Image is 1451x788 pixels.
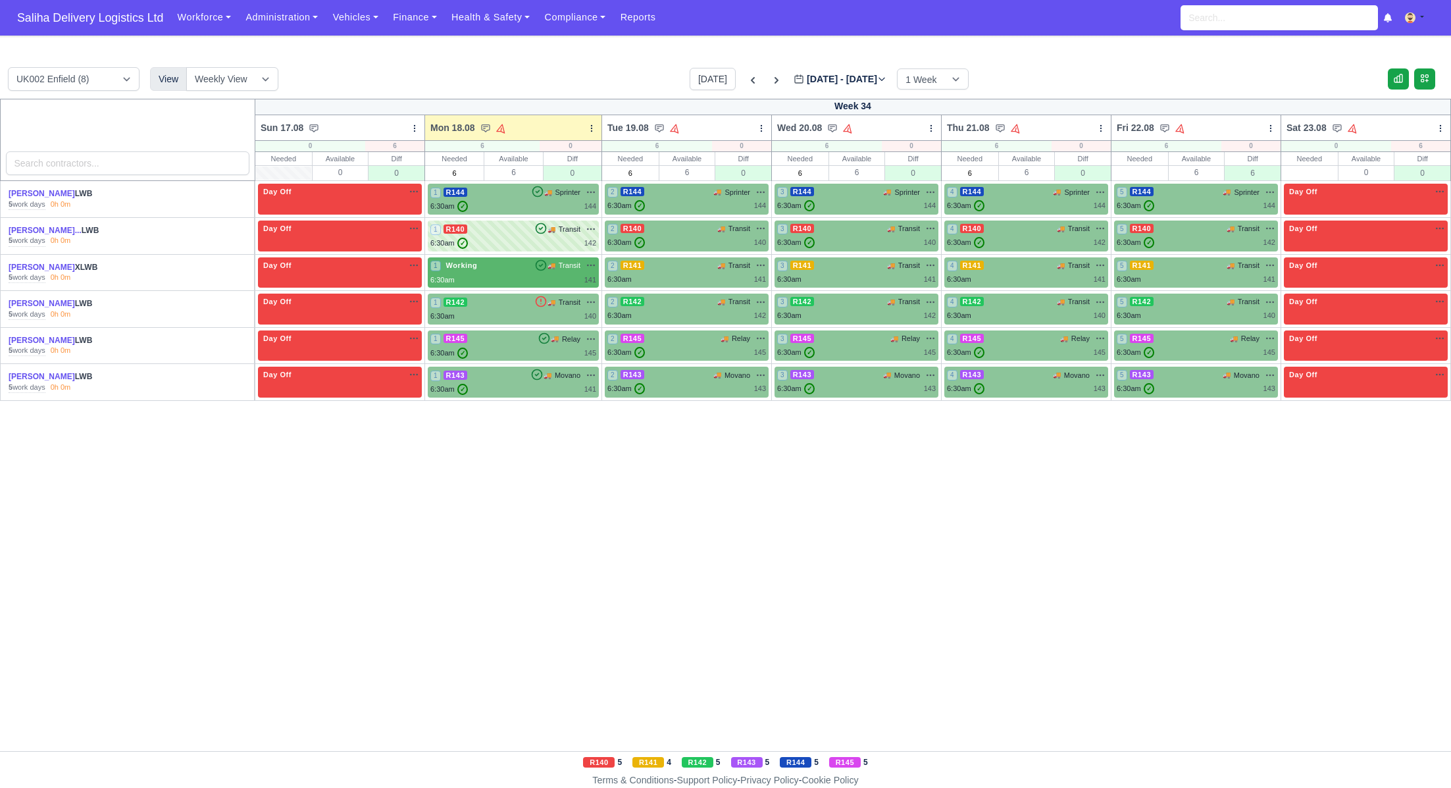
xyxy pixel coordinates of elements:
span: Transit [728,296,750,307]
a: Cookie Policy [802,775,858,785]
span: Relay [1071,333,1090,344]
span: 🚚 [713,187,721,197]
span: Transit [898,260,920,271]
span: R140 [790,224,815,233]
span: 3 [777,187,788,197]
div: 0 [544,165,601,180]
span: 🚚 [1057,261,1065,271]
span: R143 [960,370,984,379]
div: 0h 0m [51,346,71,356]
span: R141 [960,261,984,270]
div: 6 [999,165,1055,179]
span: 🚚 [890,334,898,344]
div: 141 [1094,274,1106,285]
span: Transit [728,260,750,271]
span: R141 [1130,261,1154,270]
span: R144 [621,187,645,196]
span: 2 [607,261,618,271]
div: 6:30am [947,274,971,285]
span: 🚚 [1227,297,1235,307]
a: [PERSON_NAME] [9,372,75,381]
span: Sprinter [1064,187,1090,198]
div: 6:30am [607,200,645,211]
a: Finance [386,5,444,30]
span: 🚚 [1057,224,1065,234]
div: 0 [1221,141,1281,151]
span: ✓ [634,237,645,248]
span: Transit [559,224,580,235]
div: 0 [1394,165,1450,180]
span: 🚚 [713,370,721,380]
span: R144 [790,187,815,196]
div: Available [1338,152,1394,165]
span: R142 [621,297,645,306]
span: R145 [621,334,645,343]
a: [PERSON_NAME] [9,263,75,272]
span: Day Off [261,224,294,233]
span: R145 [960,334,984,343]
div: LWB [9,335,145,346]
span: ✓ [974,347,984,358]
span: Working [444,261,480,270]
div: 0 [712,141,771,151]
div: Diff [885,152,941,165]
div: work days [9,309,45,320]
span: R140 [960,224,984,233]
span: Transit [559,260,580,271]
span: 🚚 [1227,224,1235,234]
span: 5 [1117,224,1127,234]
span: R141 [790,261,815,270]
div: 6:30am [430,348,468,359]
span: 3 [777,224,788,234]
span: 5 [1117,334,1127,344]
div: 6:30am [947,347,984,358]
div: LWB [9,188,145,199]
span: 🚚 [547,298,555,307]
div: 0h 0m [51,309,71,320]
span: Wed 20.08 [777,121,822,134]
span: ✓ [1144,237,1154,248]
div: 144 [584,201,596,212]
span: Sprinter [555,187,581,198]
div: 6:30am [947,237,984,248]
span: 🚚 [883,370,891,380]
span: ✓ [457,348,468,359]
span: Movano [555,370,580,381]
span: R143 [1130,370,1154,379]
span: ✓ [1144,200,1154,211]
div: 6:30am [1117,310,1141,321]
span: 1 [430,371,441,381]
span: 2 [607,297,618,307]
label: [DATE] - [DATE] [794,72,886,87]
div: 0 [369,165,424,180]
span: 🚚 [544,188,552,197]
div: 6:30am [777,237,815,248]
div: 6:30am [777,200,815,211]
div: Available [1169,152,1225,165]
div: 0 [1055,165,1111,180]
span: R140 [444,224,468,234]
span: R141 [621,261,645,270]
span: 3 [777,370,788,381]
a: Workforce [170,5,238,30]
span: Fri 22.08 [1117,121,1154,134]
div: 0h 0m [51,382,71,393]
strong: 5 [9,273,13,281]
a: Administration [238,5,325,30]
span: R145 [444,334,468,343]
div: 6:30am [947,200,984,211]
div: 0h 0m [51,199,71,210]
div: 6:30am [607,310,632,321]
button: [DATE] [690,68,736,90]
span: Transit [1068,260,1090,271]
span: Day Off [1286,334,1320,343]
div: 6:30am [1117,347,1154,358]
div: Diff [1055,152,1111,165]
span: 🚚 [547,261,555,271]
span: 🚚 [887,297,895,307]
span: ✓ [634,200,645,211]
div: 6:30am [777,274,802,285]
span: Relay [562,334,580,345]
span: 2 [607,334,618,344]
div: Needed [942,152,998,165]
